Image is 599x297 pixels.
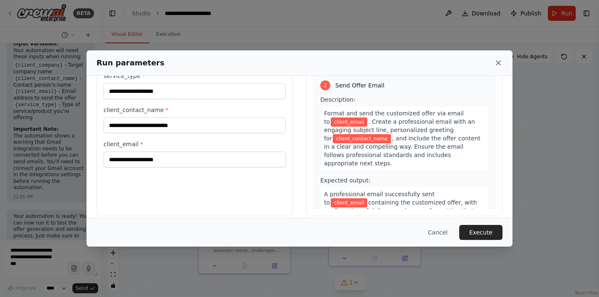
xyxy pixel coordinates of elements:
[459,225,502,240] button: Execute
[104,72,286,80] label: service_type
[324,191,435,206] span: A professional email successfully sent to
[331,198,367,207] span: Variable: client_email
[320,96,355,103] span: Description:
[324,110,464,125] span: Format and send the customized offer via email to
[320,177,371,184] span: Expected output:
[97,57,164,69] h2: Run parameters
[331,117,367,127] span: Variable: client_email
[324,118,475,142] span: . Create a professional email with an engaging subject line, personalized greeting for
[335,81,384,90] span: Send Offer Email
[324,199,477,222] span: containing the customized offer, with confirmation of delivery and proper formatting that encoura...
[421,225,454,240] button: Cancel
[320,80,330,90] div: 2
[104,106,286,114] label: client_contact_name
[333,134,391,143] span: Variable: client_contact_name
[104,140,286,148] label: client_email
[324,135,480,167] span: , and include the offer content in a clear and compelling way. Ensure the email follows professio...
